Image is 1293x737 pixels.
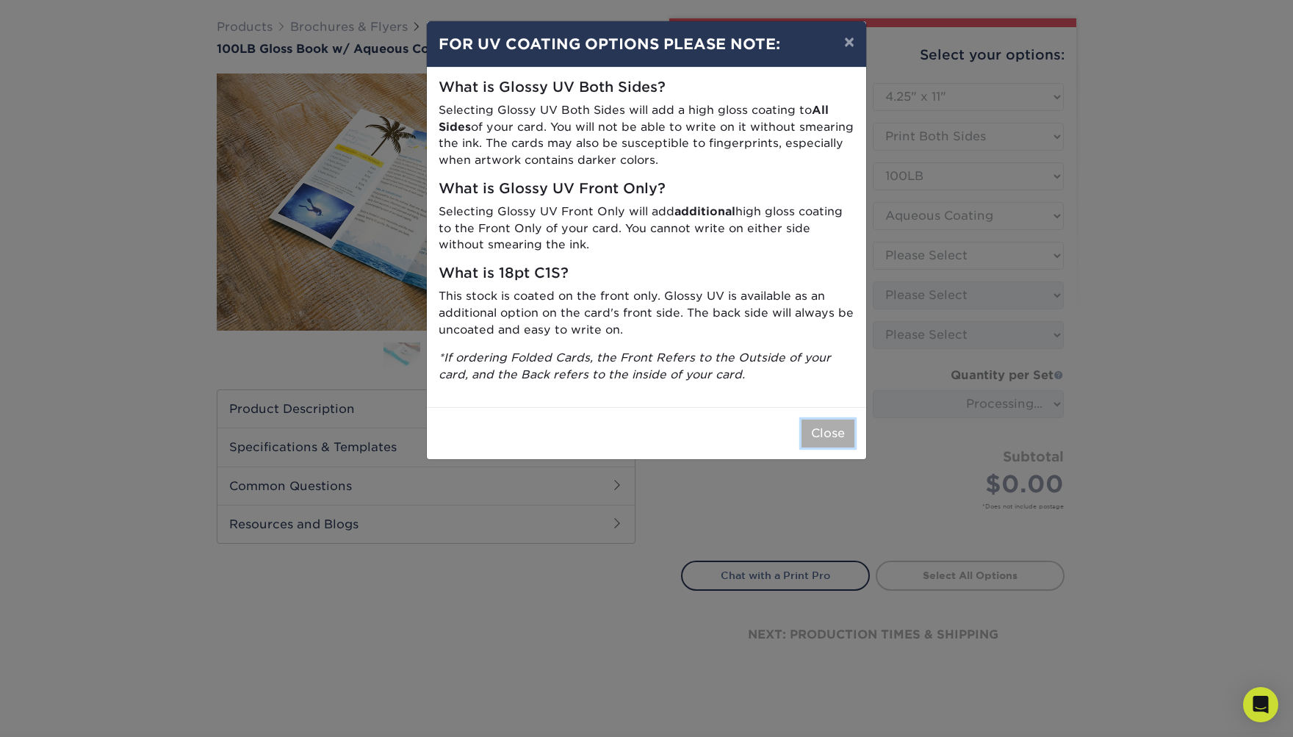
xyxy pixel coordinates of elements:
p: Selecting Glossy UV Both Sides will add a high gloss coating to of your card. You will not be abl... [439,102,854,169]
strong: All Sides [439,103,829,134]
p: This stock is coated on the front only. Glossy UV is available as an additional option on the car... [439,288,854,338]
p: Selecting Glossy UV Front Only will add high gloss coating to the Front Only of your card. You ca... [439,204,854,254]
h4: FOR UV COATING OPTIONS PLEASE NOTE: [439,33,854,55]
h5: What is Glossy UV Both Sides? [439,79,854,96]
i: *If ordering Folded Cards, the Front Refers to the Outside of your card, and the Back refers to t... [439,350,831,381]
div: Open Intercom Messenger [1243,687,1278,722]
h5: What is Glossy UV Front Only? [439,181,854,198]
h5: What is 18pt C1S? [439,265,854,282]
strong: additional [674,204,735,218]
button: Close [802,420,854,447]
button: × [832,21,866,62]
